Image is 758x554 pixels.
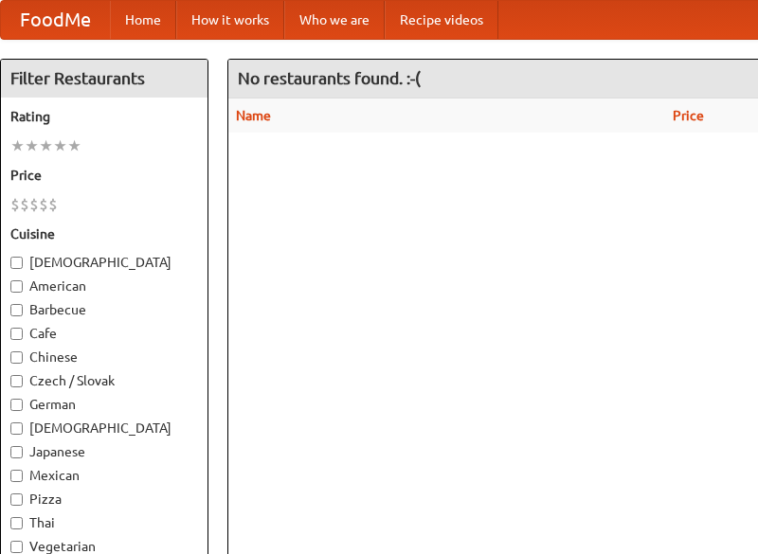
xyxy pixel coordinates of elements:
input: Czech / Slovak [10,375,23,387]
h4: Filter Restaurants [1,60,208,98]
a: Home [110,1,176,39]
label: American [10,277,198,295]
input: [DEMOGRAPHIC_DATA] [10,257,23,269]
label: [DEMOGRAPHIC_DATA] [10,419,198,438]
input: German [10,399,23,411]
input: Thai [10,517,23,529]
input: Pizza [10,493,23,506]
label: German [10,395,198,414]
a: FoodMe [1,1,110,39]
label: Czech / Slovak [10,371,198,390]
ng-pluralize: No restaurants found. :-( [238,69,421,87]
li: $ [29,194,39,215]
input: [DEMOGRAPHIC_DATA] [10,422,23,435]
label: Pizza [10,490,198,509]
label: Mexican [10,466,198,485]
input: Chinese [10,351,23,364]
h5: Price [10,166,198,185]
a: Recipe videos [385,1,498,39]
li: $ [10,194,20,215]
a: Name [236,108,271,123]
input: Cafe [10,328,23,340]
input: American [10,280,23,293]
li: ★ [39,135,53,156]
input: Japanese [10,446,23,458]
h5: Rating [10,107,198,126]
label: [DEMOGRAPHIC_DATA] [10,253,198,272]
label: Thai [10,513,198,532]
li: ★ [10,135,25,156]
label: Japanese [10,442,198,461]
a: How it works [176,1,284,39]
input: Vegetarian [10,541,23,553]
input: Mexican [10,470,23,482]
h5: Cuisine [10,224,198,243]
label: Barbecue [10,300,198,319]
li: ★ [67,135,81,156]
li: ★ [53,135,67,156]
li: $ [39,194,48,215]
a: Who we are [284,1,385,39]
input: Barbecue [10,304,23,316]
li: $ [48,194,58,215]
label: Chinese [10,348,198,366]
li: $ [20,194,29,215]
a: Price [673,108,704,123]
li: ★ [25,135,39,156]
label: Cafe [10,324,198,343]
